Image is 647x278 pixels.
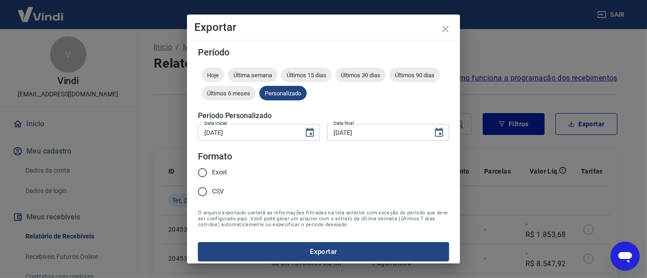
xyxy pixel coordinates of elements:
span: Hoje [202,72,224,79]
button: close [435,18,456,40]
button: Exportar [198,242,449,261]
span: Personalizado [259,90,307,97]
span: CSV [212,187,224,196]
div: Últimos 6 meses [202,86,256,100]
span: Últimos 15 dias [281,72,332,79]
h5: Período [198,48,449,57]
div: Hoje [202,68,224,82]
span: Excel [212,168,227,177]
div: Últimos 15 dias [281,68,332,82]
span: Últimos 30 dias [335,72,386,79]
input: DD/MM/YYYY [198,124,297,141]
label: Data inicial [204,120,227,127]
span: Últimos 6 meses [202,90,256,97]
span: Última semana [228,72,278,79]
input: DD/MM/YYYY [327,124,426,141]
span: Últimos 90 dias [389,72,440,79]
label: Data final [334,120,354,127]
button: Choose date, selected date is 22 de ago de 2025 [301,124,319,142]
button: Choose date, selected date is 26 de ago de 2025 [430,124,448,142]
legend: Formato [198,150,232,163]
h4: Exportar [194,22,453,33]
div: Personalizado [259,86,307,100]
span: O arquivo exportado conterá as informações filtradas na tela anterior com exceção do período que ... [198,210,449,228]
div: Últimos 30 dias [335,68,386,82]
h5: Período Personalizado [198,111,449,120]
iframe: Botão para abrir a janela de mensagens [611,242,640,271]
div: Últimos 90 dias [389,68,440,82]
div: Última semana [228,68,278,82]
